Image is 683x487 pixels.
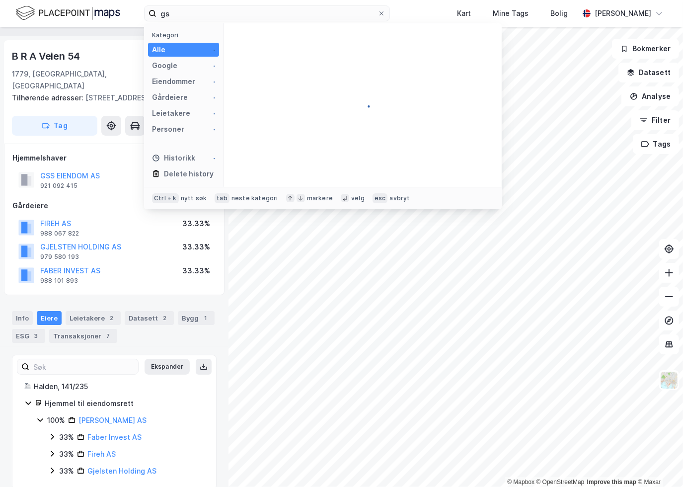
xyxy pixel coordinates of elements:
[152,123,184,135] div: Personer
[152,152,195,164] div: Historikk
[37,311,62,325] div: Eiere
[47,414,65,426] div: 100%
[201,313,211,323] div: 1
[164,168,214,180] div: Delete history
[59,448,74,460] div: 33%
[207,78,215,85] img: spinner.a6d8c91a73a9ac5275cf975e30b51cfb.svg
[87,450,116,458] a: Fireh AS
[12,329,45,343] div: ESG
[215,193,229,203] div: tab
[49,329,117,343] div: Transaksjoner
[145,359,190,375] button: Ekspander
[307,194,333,202] div: markere
[178,311,215,325] div: Bygg
[660,371,679,390] img: Z
[355,97,371,113] img: spinner.a6d8c91a73a9ac5275cf975e30b51cfb.svg
[550,7,568,19] div: Bolig
[207,109,215,117] img: spinner.a6d8c91a73a9ac5275cf975e30b51cfb.svg
[16,4,120,22] img: logo.f888ab2527a4732fd821a326f86c7f29.svg
[152,107,190,119] div: Leietakere
[29,359,138,374] input: Søk
[40,277,78,285] div: 988 101 893
[103,331,113,341] div: 7
[78,416,147,424] a: [PERSON_NAME] AS
[152,31,219,39] div: Kategori
[631,110,679,130] button: Filter
[152,44,165,56] div: Alle
[207,46,215,54] img: spinner.a6d8c91a73a9ac5275cf975e30b51cfb.svg
[152,91,188,103] div: Gårdeiere
[633,134,679,154] button: Tags
[12,152,216,164] div: Hjemmelshaver
[40,182,77,190] div: 921 092 415
[633,439,683,487] iframe: Chat Widget
[59,431,74,443] div: 33%
[182,218,210,230] div: 33.33%
[493,7,529,19] div: Mine Tags
[160,313,170,323] div: 2
[125,311,174,325] div: Datasett
[40,230,79,238] div: 988 067 822
[12,92,209,104] div: [STREET_ADDRESS]
[152,60,177,72] div: Google
[12,93,85,102] span: Tilhørende adresser:
[207,125,215,133] img: spinner.a6d8c91a73a9ac5275cf975e30b51cfb.svg
[618,63,679,82] button: Datasett
[207,154,215,162] img: spinner.a6d8c91a73a9ac5275cf975e30b51cfb.svg
[45,398,204,409] div: Hjemmel til eiendomsrett
[182,265,210,277] div: 33.33%
[12,200,216,212] div: Gårdeiere
[87,467,156,475] a: Gjelsten Holding AS
[621,86,679,106] button: Analyse
[59,465,74,477] div: 33%
[207,93,215,101] img: spinner.a6d8c91a73a9ac5275cf975e30b51cfb.svg
[207,62,215,70] img: spinner.a6d8c91a73a9ac5275cf975e30b51cfb.svg
[373,193,388,203] div: esc
[587,479,636,486] a: Improve this map
[40,253,79,261] div: 979 580 193
[507,479,534,486] a: Mapbox
[595,7,651,19] div: [PERSON_NAME]
[152,76,195,87] div: Eiendommer
[351,194,365,202] div: velg
[612,39,679,59] button: Bokmerker
[12,116,97,136] button: Tag
[12,68,165,92] div: 1779, [GEOGRAPHIC_DATA], [GEOGRAPHIC_DATA]
[66,311,121,325] div: Leietakere
[457,7,471,19] div: Kart
[87,433,142,441] a: Faber Invest AS
[31,331,41,341] div: 3
[231,194,278,202] div: neste kategori
[107,313,117,323] div: 2
[152,193,179,203] div: Ctrl + k
[389,194,410,202] div: avbryt
[12,311,33,325] div: Info
[12,48,82,64] div: B R A Veien 54
[34,381,204,393] div: Halden, 141/235
[536,479,585,486] a: OpenStreetMap
[182,241,210,253] div: 33.33%
[156,6,378,21] input: Søk på adresse, matrikkel, gårdeiere, leietakere eller personer
[181,194,207,202] div: nytt søk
